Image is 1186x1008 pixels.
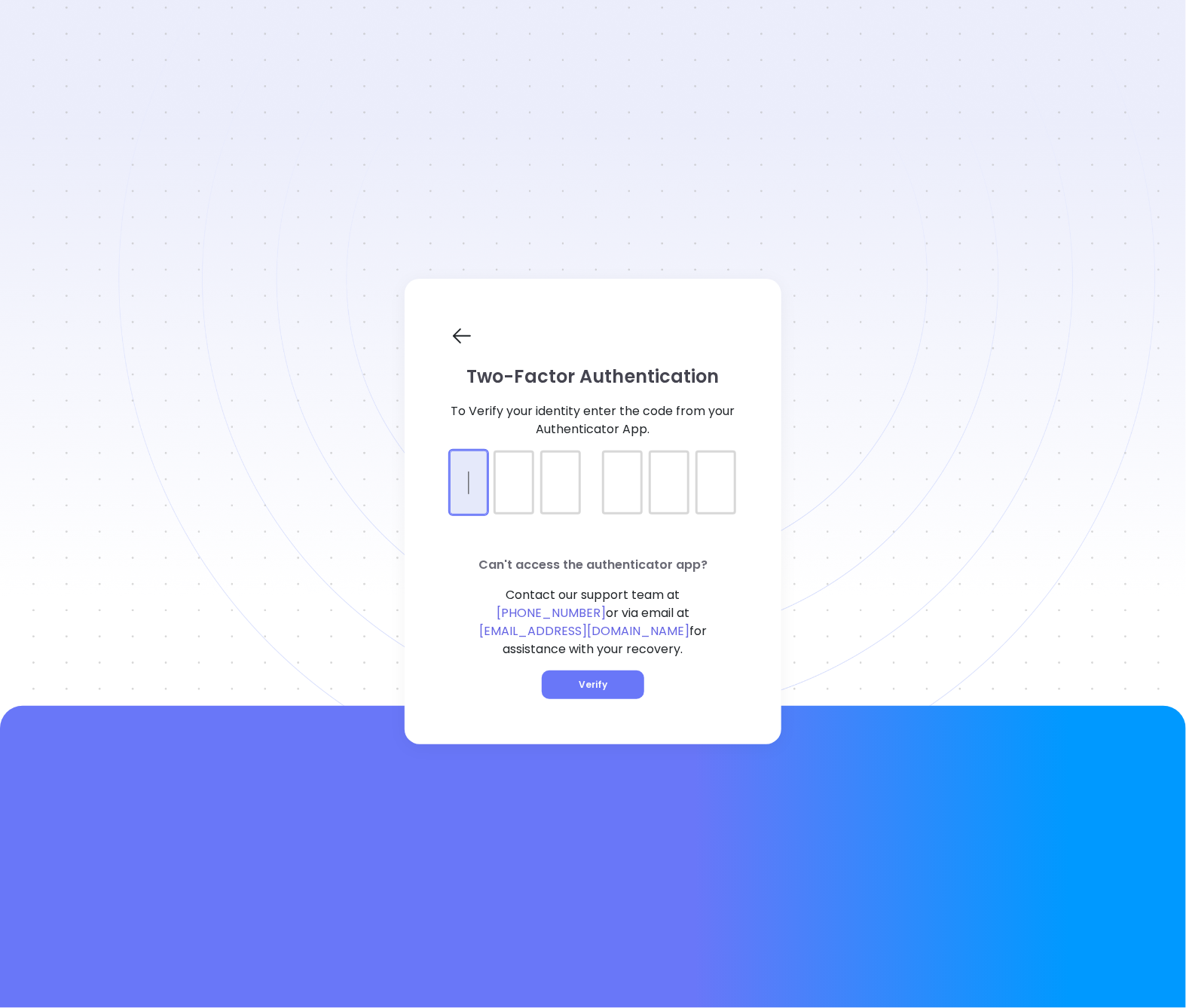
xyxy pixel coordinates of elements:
span: Verify [579,678,607,691]
p: Can't access the authenticator app? [450,556,736,574]
p: To Verify your identity enter the code from your Authenticator App. [450,402,736,438]
p: Two-Factor Authentication [450,363,736,390]
button: Verify [542,670,644,699]
span: [PHONE_NUMBER] [497,604,606,622]
span: [EMAIL_ADDRESS][DOMAIN_NAME] [479,622,689,640]
p: Contact our support team at or via email at for assistance with your recovery. [450,586,736,658]
input: verification input [450,451,736,488]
